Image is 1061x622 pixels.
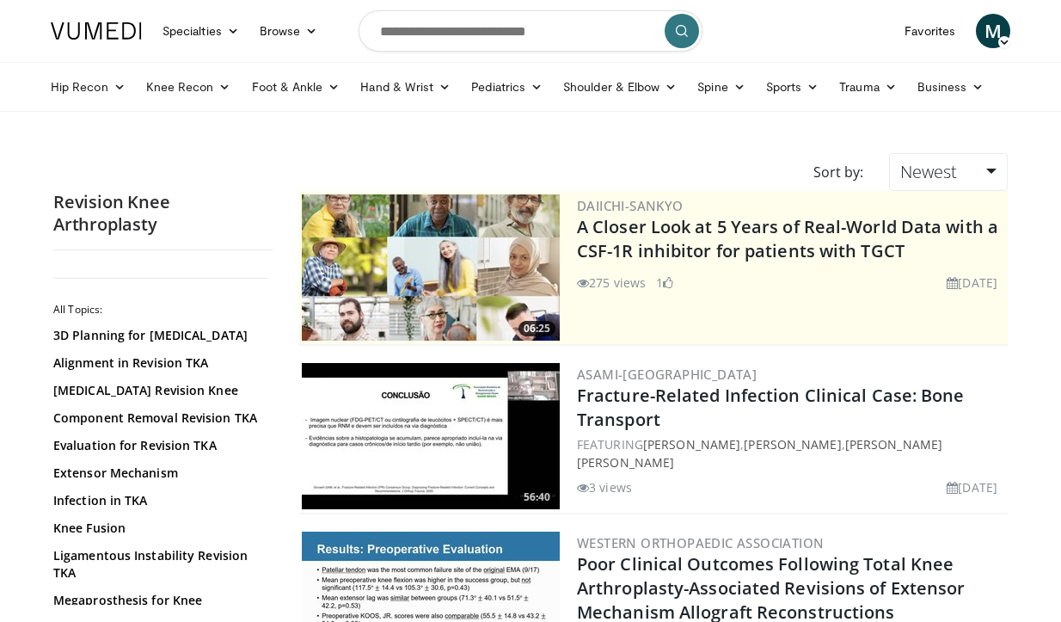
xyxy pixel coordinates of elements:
[53,382,264,399] a: [MEDICAL_DATA] Revision Knee
[53,547,264,582] a: Ligamentous Instability Revision TKA
[577,478,632,496] li: 3 views
[577,274,646,292] li: 275 views
[152,14,249,48] a: Specialties
[53,437,264,454] a: Evaluation for Revision TKA
[577,384,965,431] a: Fracture-Related Infection Clinical Case: Bone Transport
[577,435,1004,471] div: FEATURING , ,
[40,70,136,104] a: Hip Recon
[889,153,1008,191] a: Newest
[359,10,702,52] input: Search topics, interventions
[687,70,755,104] a: Spine
[302,363,560,509] a: 56:40
[553,70,687,104] a: Shoulder & Elbow
[53,303,268,317] h2: All Topics:
[53,354,264,372] a: Alignment in Revision TKA
[53,327,264,344] a: 3D Planning for [MEDICAL_DATA]
[249,14,328,48] a: Browse
[577,197,684,214] a: Daiichi-Sankyo
[302,363,560,509] img: 7827b68c-edda-4073-a757-b2e2fb0a5246.300x170_q85_crop-smart_upscale.jpg
[800,153,876,191] div: Sort by:
[900,160,957,183] span: Newest
[51,22,142,40] img: VuMedi Logo
[302,194,560,341] img: 93c22cae-14d1-47f0-9e4a-a244e824b022.png.300x170_q85_crop-smart_upscale.jpg
[53,465,264,482] a: Extensor Mechanism
[744,436,841,453] a: [PERSON_NAME]
[461,70,553,104] a: Pediatrics
[643,436,740,453] a: [PERSON_NAME]
[242,70,351,104] a: Foot & Ankle
[577,215,998,262] a: A Closer Look at 5 Years of Real-World Data with a CSF-1R inhibitor for patients with TGCT
[976,14,1010,48] a: M
[302,194,560,341] a: 06:25
[829,70,907,104] a: Trauma
[577,366,757,383] a: ASAMI-[GEOGRAPHIC_DATA]
[53,492,264,509] a: Infection in TKA
[756,70,830,104] a: Sports
[136,70,242,104] a: Knee Recon
[947,478,997,496] li: [DATE]
[53,592,264,609] a: Megaprosthesis for Knee
[350,70,461,104] a: Hand & Wrist
[53,191,273,236] h2: Revision Knee Arthroplasty
[577,534,824,551] a: Western Orthopaedic Association
[656,274,673,292] li: 1
[894,14,966,48] a: Favorites
[907,70,995,104] a: Business
[518,321,555,336] span: 06:25
[53,410,264,427] a: Component Removal Revision TKA
[947,274,997,292] li: [DATE]
[518,490,555,505] span: 56:40
[53,520,264,537] a: Knee Fusion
